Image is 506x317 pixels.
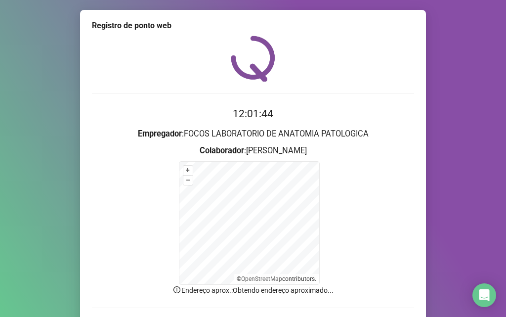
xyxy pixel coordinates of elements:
button: – [183,176,193,185]
div: Registro de ponto web [92,20,414,32]
h3: : FOCOS LABORATORIO DE ANATOMIA PATOLOGICA [92,128,414,140]
span: info-circle [172,285,181,294]
img: QRPoint [231,36,275,82]
div: Open Intercom Messenger [472,283,496,307]
h3: : [PERSON_NAME] [92,144,414,157]
button: + [183,166,193,175]
li: © contributors. [237,275,316,282]
a: OpenStreetMap [241,275,282,282]
p: Endereço aprox. : Obtendo endereço aproximado... [92,285,414,296]
strong: Empregador [138,129,182,138]
time: 12:01:44 [233,108,273,120]
strong: Colaborador [200,146,244,155]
